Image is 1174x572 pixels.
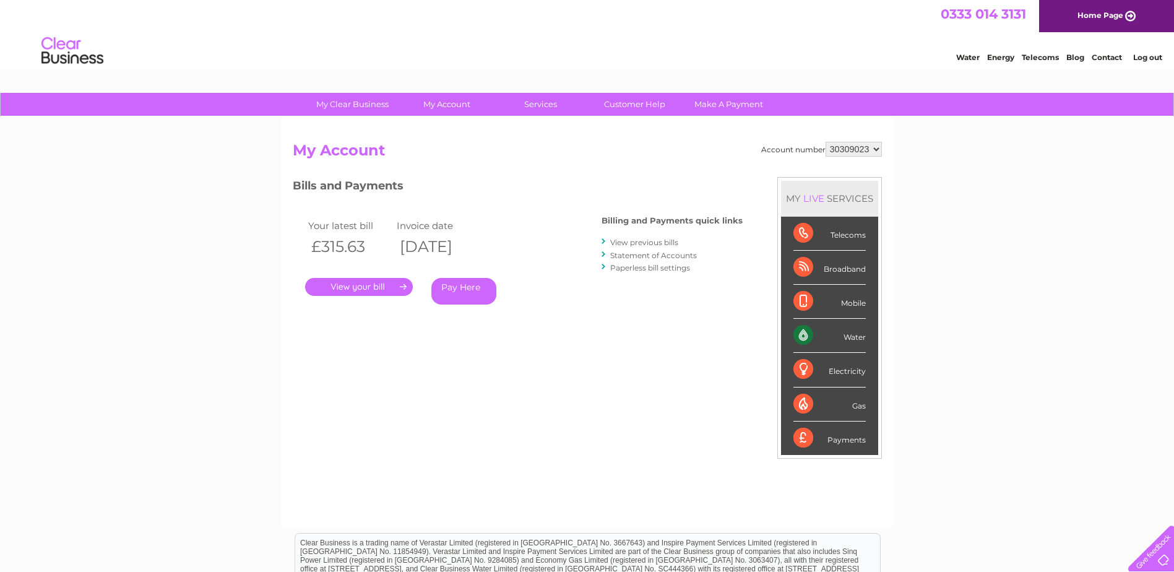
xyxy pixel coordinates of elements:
[956,53,980,62] a: Water
[793,422,866,455] div: Payments
[1066,53,1084,62] a: Blog
[610,238,678,247] a: View previous bills
[781,181,878,216] div: MY SERVICES
[295,7,880,60] div: Clear Business is a trading name of Verastar Limited (registered in [GEOGRAPHIC_DATA] No. 3667643...
[761,142,882,157] div: Account number
[610,263,690,272] a: Paperless bill settings
[305,217,394,234] td: Your latest bill
[305,234,394,259] th: £315.63
[602,216,743,225] h4: Billing and Payments quick links
[610,251,697,260] a: Statement of Accounts
[793,353,866,387] div: Electricity
[793,251,866,285] div: Broadband
[793,388,866,422] div: Gas
[395,93,498,116] a: My Account
[793,285,866,319] div: Mobile
[793,319,866,353] div: Water
[431,278,496,305] a: Pay Here
[305,278,413,296] a: .
[1022,53,1059,62] a: Telecoms
[293,177,743,199] h3: Bills and Payments
[1133,53,1162,62] a: Log out
[293,142,882,165] h2: My Account
[41,32,104,70] img: logo.png
[301,93,404,116] a: My Clear Business
[678,93,780,116] a: Make A Payment
[490,93,592,116] a: Services
[394,217,483,234] td: Invoice date
[1092,53,1122,62] a: Contact
[801,193,827,204] div: LIVE
[941,6,1026,22] a: 0333 014 3131
[394,234,483,259] th: [DATE]
[584,93,686,116] a: Customer Help
[793,217,866,251] div: Telecoms
[987,53,1014,62] a: Energy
